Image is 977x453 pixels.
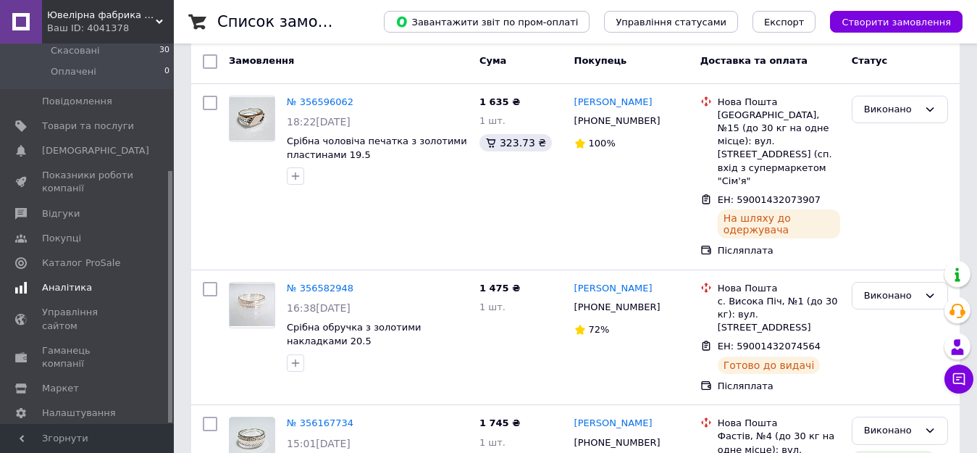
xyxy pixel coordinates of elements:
span: Експорт [764,17,805,28]
div: Виконано [864,102,918,117]
div: Виконано [864,288,918,304]
span: Гаманець компанії [42,344,134,370]
span: Повідомлення [42,95,112,108]
span: ЕН: 59001432073907 [718,194,821,205]
span: 1 475 ₴ [479,283,520,294]
span: Оплачені [51,65,96,78]
div: Ваш ID: 4041378 [47,22,174,35]
span: Статус [852,55,888,66]
button: Створити замовлення [830,11,963,33]
span: Показники роботи компанії [42,169,134,195]
span: 100% [589,138,616,149]
img: Фото товару [230,97,274,141]
span: 72% [589,324,610,335]
div: [GEOGRAPHIC_DATA], №15 (до 30 кг на одне місце): вул. [STREET_ADDRESS] (сп. вхід з супермаркетом ... [718,109,840,188]
a: № 356582948 [287,283,353,294]
a: Срібна чоловіча печатка з золотими пластинами 19.5 [287,136,467,160]
span: Управління статусами [616,17,726,28]
span: Cума [479,55,506,66]
span: Доставка та оплата [700,55,808,66]
span: Ювелірна фабрика Kalinin Silver [47,9,156,22]
div: [PHONE_NUMBER] [571,112,663,130]
span: 1 635 ₴ [479,96,520,107]
div: Виконано [864,423,918,439]
a: Фото товару [229,96,275,142]
img: Фото товару [230,283,274,326]
button: Експорт [752,11,816,33]
span: 30 [159,44,169,57]
span: 15:01[DATE] [287,438,351,449]
div: Післяплата [718,244,840,257]
span: Аналітика [42,281,92,294]
div: с. Висока Піч, №1 (до 30 кг): вул. [STREET_ADDRESS] [718,295,840,335]
a: [PERSON_NAME] [574,282,653,296]
span: 1 шт. [479,302,506,312]
a: Створити замовлення [815,16,963,27]
a: [PERSON_NAME] [574,417,653,431]
span: Маркет [42,382,79,395]
div: Готово до видачі [718,357,821,374]
span: Замовлення [229,55,294,66]
span: Створити замовлення [842,17,951,28]
div: Післяплата [718,380,840,393]
span: Скасовані [51,44,100,57]
div: Нова Пошта [718,417,840,430]
a: № 356596062 [287,96,353,107]
span: Каталог ProSale [42,257,120,270]
div: Нова Пошта [718,282,840,295]
span: Покупці [42,232,81,245]
a: № 356167734 [287,417,353,428]
div: 323.73 ₴ [479,134,552,151]
span: 1 745 ₴ [479,417,520,428]
span: 0 [164,65,169,78]
div: На шляху до одержувача [718,209,840,238]
button: Управління статусами [604,11,738,33]
span: Покупець [574,55,627,66]
a: Фото товару [229,282,275,328]
span: Управління сайтом [42,306,134,332]
span: Відгуки [42,207,80,220]
span: Налаштування [42,407,116,420]
span: ЕН: 59001432074564 [718,341,821,352]
h1: Список замовлень [217,13,364,30]
div: Нова Пошта [718,96,840,109]
span: 18:22[DATE] [287,116,351,128]
div: [PHONE_NUMBER] [571,433,663,452]
a: Срібна обручка з золотими накладками 20.5 [287,322,422,346]
button: Завантажити звіт по пром-оплаті [384,11,590,33]
span: [DEMOGRAPHIC_DATA] [42,144,149,157]
span: Товари та послуги [42,120,134,133]
span: Завантажити звіт по пром-оплаті [395,15,578,28]
span: 1 шт. [479,115,506,126]
a: [PERSON_NAME] [574,96,653,109]
span: 1 шт. [479,437,506,448]
div: [PHONE_NUMBER] [571,298,663,317]
span: 16:38[DATE] [287,302,351,314]
button: Чат з покупцем [944,365,973,394]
